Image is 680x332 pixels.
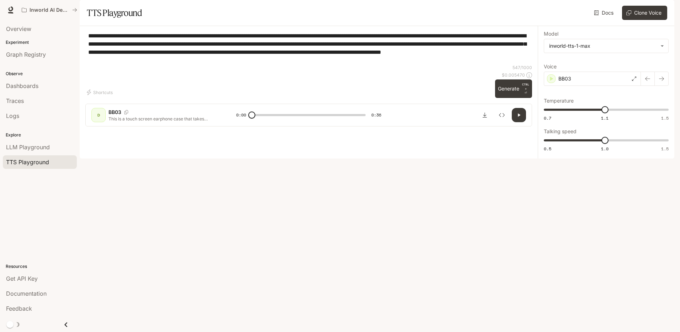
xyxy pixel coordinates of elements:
[544,31,558,36] p: Model
[108,109,121,116] p: BB03
[544,129,577,134] p: Talking speed
[495,108,509,122] button: Inspect
[108,116,219,122] p: This is a touch screen earphone case that takes convenience to the next level. Just swipe to open...
[544,98,574,103] p: Temperature
[121,110,131,114] button: Copy Voice ID
[601,115,609,121] span: 1.1
[236,111,246,119] span: 0:00
[502,72,525,78] p: $ 0.005470
[30,7,69,13] p: Inworld AI Demos
[371,111,381,119] span: 0:36
[93,109,104,121] div: D
[522,82,529,91] p: CTRL +
[87,6,142,20] h1: TTS Playground
[661,146,669,152] span: 1.5
[544,146,551,152] span: 0.5
[558,75,571,82] p: BB03
[593,6,616,20] a: Docs
[544,115,551,121] span: 0.7
[544,39,668,53] div: inworld-tts-1-max
[478,108,492,122] button: Download audio
[549,42,657,50] div: inworld-tts-1-max
[622,6,667,20] button: Clone Voice
[544,64,557,69] p: Voice
[601,146,609,152] span: 1.0
[18,3,80,17] button: All workspaces
[512,64,532,71] p: 547 / 1000
[522,82,529,95] p: ⏎
[661,115,669,121] span: 1.5
[495,79,532,98] button: GenerateCTRL +⏎
[85,87,116,98] button: Shortcuts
